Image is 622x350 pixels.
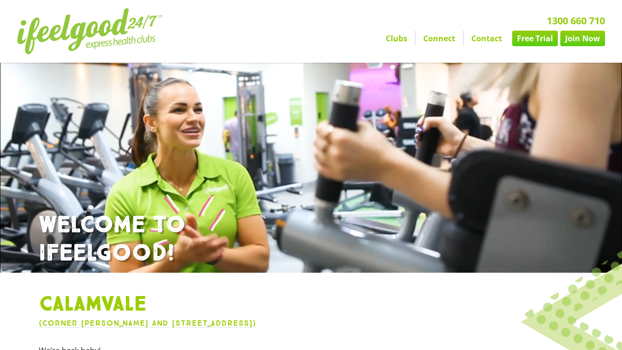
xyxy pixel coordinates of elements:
h1: Calamvale [39,292,583,317]
h1: WELCOME TO IFEELGOOD! [39,211,583,267]
a: Connect [415,31,463,46]
a: 1300 660 710 [547,14,605,27]
nav: Menu [226,31,605,46]
a: Join Now [560,31,605,46]
a: (Corner [PERSON_NAME] and [STREET_ADDRESS]) [39,318,256,328]
a: Contact [464,31,510,46]
a: Free Trial [512,31,558,46]
a: Clubs [378,31,415,46]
